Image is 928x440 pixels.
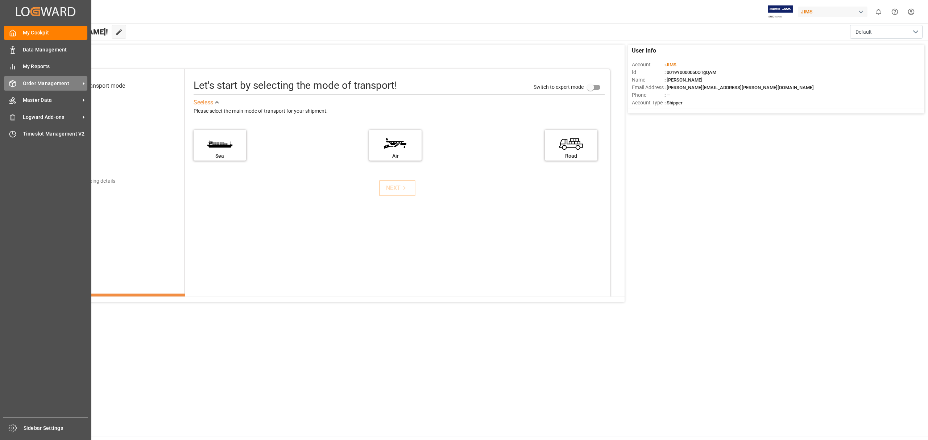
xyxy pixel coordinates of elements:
div: Let's start by selecting the mode of transport! [194,78,397,93]
span: Data Management [23,46,88,54]
span: User Info [632,46,656,55]
div: Road [548,152,594,160]
span: JIMS [666,62,676,67]
span: Order Management [23,80,80,87]
span: Email Address [632,84,664,91]
div: Add shipping details [70,177,115,185]
button: open menu [850,25,923,39]
span: Switch to expert mode [534,84,584,90]
a: Data Management [4,42,87,57]
span: : Shipper [664,100,683,105]
div: Air [373,152,418,160]
span: Account Type [632,99,664,107]
div: Select transport mode [69,82,125,90]
div: Sea [197,152,243,160]
span: Timeslot Management V2 [23,130,88,138]
span: : [PERSON_NAME] [664,77,703,83]
span: My Reports [23,63,88,70]
span: Account [632,61,664,69]
span: : [PERSON_NAME][EMAIL_ADDRESS][PERSON_NAME][DOMAIN_NAME] [664,85,814,90]
span: Master Data [23,96,80,104]
span: Sidebar Settings [24,424,88,432]
span: : [664,62,676,67]
div: See less [194,98,213,107]
span: Id [632,69,664,76]
span: Name [632,76,664,84]
span: My Cockpit [23,29,88,37]
a: My Cockpit [4,26,87,40]
div: Please select the main mode of transport for your shipment. [194,107,605,116]
span: Logward Add-ons [23,113,80,121]
img: Exertis%20JAM%20-%20Email%20Logo.jpg_1722504956.jpg [768,5,793,18]
span: : 0019Y0000050OTgQAM [664,70,716,75]
div: NEXT [386,184,408,192]
button: NEXT [379,180,415,196]
span: Phone [632,91,664,99]
span: Default [855,28,872,36]
span: : — [664,92,670,98]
